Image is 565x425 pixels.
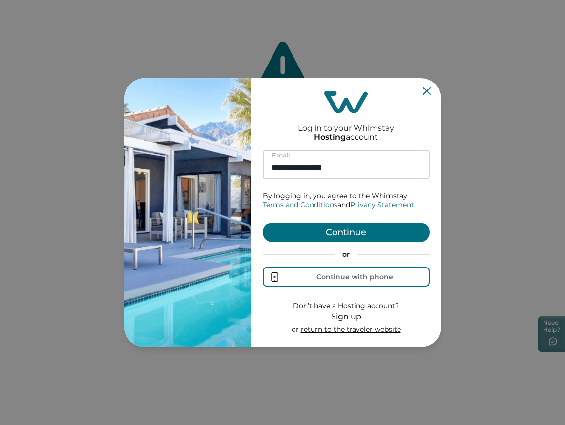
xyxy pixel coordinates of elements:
a: Terms and Conditions [263,201,337,209]
img: login-logo [324,91,368,113]
img: auth-banner [124,78,251,347]
p: account [314,133,378,142]
a: return to the traveler website [301,325,401,334]
a: Privacy Statement. [350,201,416,209]
h2: Log in to your Whimstay [298,113,394,133]
button: Continue [263,223,430,242]
p: By logging in, you agree to the Whimstay and [263,191,430,210]
button: Continue with phone [263,267,430,287]
span: Sign up [331,312,361,321]
div: Continue with phone [316,273,393,281]
p: or [263,250,430,260]
p: Don’t have a Hosting account? [292,301,401,311]
p: or [292,325,401,335]
p: Hosting [314,133,346,142]
button: Close [423,87,431,95]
